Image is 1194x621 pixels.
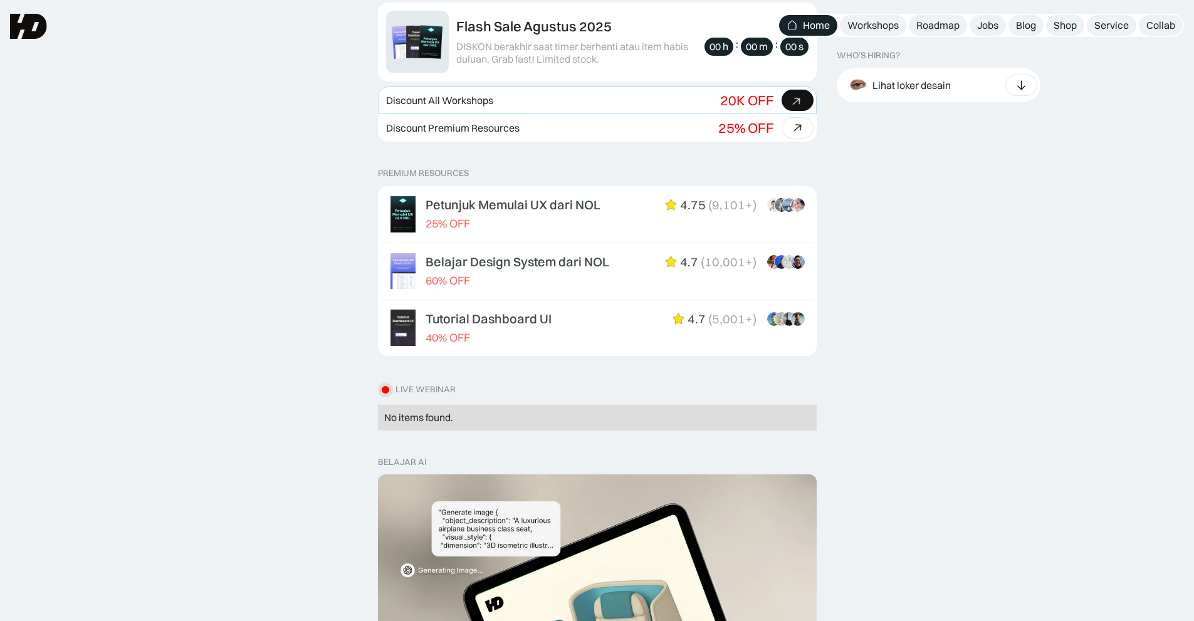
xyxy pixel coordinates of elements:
a: Shop [1046,15,1084,36]
a: Service [1087,15,1136,36]
div: 00 s [785,40,804,53]
div: Jobs [977,19,998,32]
div: Blog [1016,19,1036,32]
a: Petunjuk Memulai UX dari NOL25% OFF4.75(9,101+) [380,189,814,240]
p: PREMIUM RESOURCES [378,168,817,179]
div: Collab [1146,19,1175,32]
div: : [736,38,738,51]
a: Discount Premium Resources25% OFF [378,114,817,142]
div: ( [708,311,712,326]
div: Petunjuk Memulai UX dari NOL [426,197,600,212]
div: 25% OFF [426,217,470,231]
div: LIVE WEBINAR [395,384,456,395]
div: 60% OFF [426,274,470,288]
div: Discount All Workshops [386,95,493,107]
div: Lihat loker desain [872,78,951,91]
div: ) [753,254,757,269]
a: Roadmap [909,15,967,36]
div: belajar ai [378,457,426,467]
a: Belajar Design System dari NOL60% OFF4.7(10,001+) [380,246,814,297]
div: WHO’S HIRING? [837,50,900,61]
a: Collab [1139,15,1183,36]
div: ) [753,197,757,212]
div: Service [1094,19,1129,32]
div: ( [708,197,712,212]
div: 20K OFF [720,92,774,108]
div: Shop [1054,19,1077,32]
div: 9,101+ [712,197,753,212]
div: Home [803,19,830,32]
div: : [775,38,778,51]
div: Roadmap [916,19,960,32]
div: 10,001+ [704,254,753,269]
div: Tutorial Dashboard UI [426,311,552,326]
a: Tutorial Dashboard UI40% OFF4.7(5,001+) [380,302,814,353]
div: 25% OFF [718,120,774,136]
div: Flash Sale Agustus 2025 [456,18,612,34]
a: Workshops [840,15,906,36]
div: Discount Premium Resources [386,122,520,134]
div: Workshops [847,19,899,32]
a: Discount All Workshops20K OFF [378,86,817,114]
div: 4.75 [680,197,706,212]
div: 00 m [746,40,768,53]
div: Belajar Design System dari NOL [426,254,609,269]
a: Blog [1008,15,1044,36]
a: Jobs [970,15,1006,36]
div: 00 h [710,40,728,53]
div: 40% OFF [426,331,470,345]
div: DISKON berakhir saat timer berhenti atau item habis duluan. Grab fast! Limited stock. [456,40,698,66]
a: Home [779,15,837,36]
div: No items found. [384,411,810,424]
div: 4.7 [688,311,706,326]
div: ( [701,254,704,269]
div: ) [753,311,757,326]
div: 4.7 [680,254,698,269]
div: 5,001+ [712,311,753,326]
